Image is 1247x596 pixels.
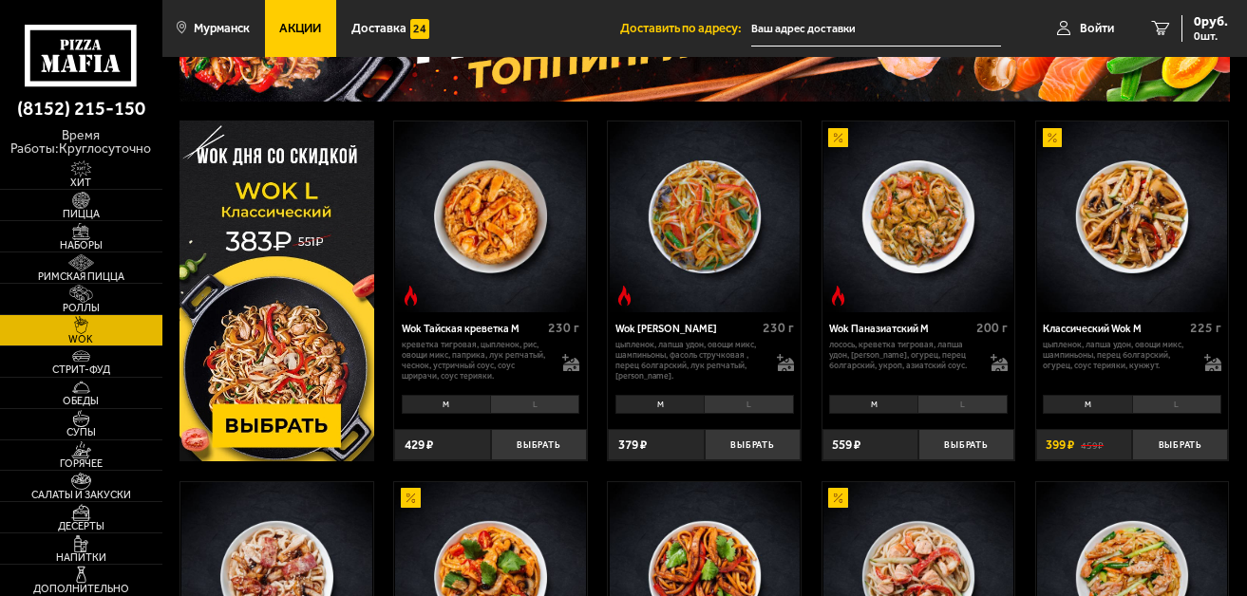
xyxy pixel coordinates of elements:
p: креветка тигровая, цыпленок, рис, овощи микс, паприка, лук репчатый, чеснок, устричный соус, соус... [402,340,550,382]
span: 559 ₽ [832,438,860,452]
img: Wok Тайская креветка M [395,121,585,311]
span: Мурманск [194,22,250,34]
p: цыпленок, лапша удон, овощи микс, шампиньоны, перец болгарский, огурец, соус терияки, кунжут. [1043,340,1191,371]
span: 230 г [548,320,579,336]
button: Выбрать [705,429,801,461]
a: Острое блюдоWok Тайская креветка M [394,121,587,311]
span: 399 ₽ [1046,438,1074,452]
li: M [615,395,704,414]
button: Выбрать [491,429,587,461]
s: 459 ₽ [1081,438,1104,452]
li: L [917,395,1007,414]
p: лосось, креветка тигровая, лапша удон, [PERSON_NAME], огурец, перец болгарский, укроп, азиатский ... [829,340,977,371]
span: 0 шт. [1194,30,1228,42]
img: Акционный [401,488,421,508]
span: Войти [1080,22,1114,34]
a: АкционныйКлассический Wok M [1036,121,1229,311]
li: M [402,395,490,414]
span: Доставка [351,22,406,34]
img: Острое блюдо [401,286,421,306]
img: Акционный [828,128,848,148]
img: Острое блюдо [614,286,634,306]
span: 230 г [763,320,794,336]
a: АкционныйОстрое блюдоWok Паназиатский M [822,121,1015,311]
span: 200 г [976,320,1008,336]
span: 225 г [1190,320,1221,336]
li: M [829,395,917,414]
li: M [1043,395,1131,414]
div: Классический Wok M [1043,323,1185,335]
img: Акционный [1043,128,1063,148]
span: 379 ₽ [618,438,647,452]
img: Классический Wok M [1037,121,1227,311]
span: Акции [279,22,321,34]
li: L [1132,395,1221,414]
li: L [704,395,793,414]
img: Wok Карри М [610,121,800,311]
input: Ваш адрес доставки [751,11,1001,47]
img: Акционный [828,488,848,508]
button: Выбрать [918,429,1014,461]
img: Острое блюдо [828,286,848,306]
span: 429 ₽ [405,438,433,452]
div: Wok Паназиатский M [829,323,972,335]
span: 0 руб. [1194,15,1228,28]
button: Выбрать [1132,429,1228,461]
li: L [490,395,579,414]
div: Wok Тайская креветка M [402,323,544,335]
img: 15daf4d41897b9f0e9f617042186c801.svg [410,19,430,39]
a: Острое блюдоWok Карри М [608,121,801,311]
div: Wok [PERSON_NAME] [615,323,758,335]
span: Доставить по адресу: [620,22,751,34]
img: Wok Паназиатский M [823,121,1013,311]
p: цыпленок, лапша удон, овощи микс, шампиньоны, фасоль стручковая , перец болгарский, лук репчатый,... [615,340,764,382]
